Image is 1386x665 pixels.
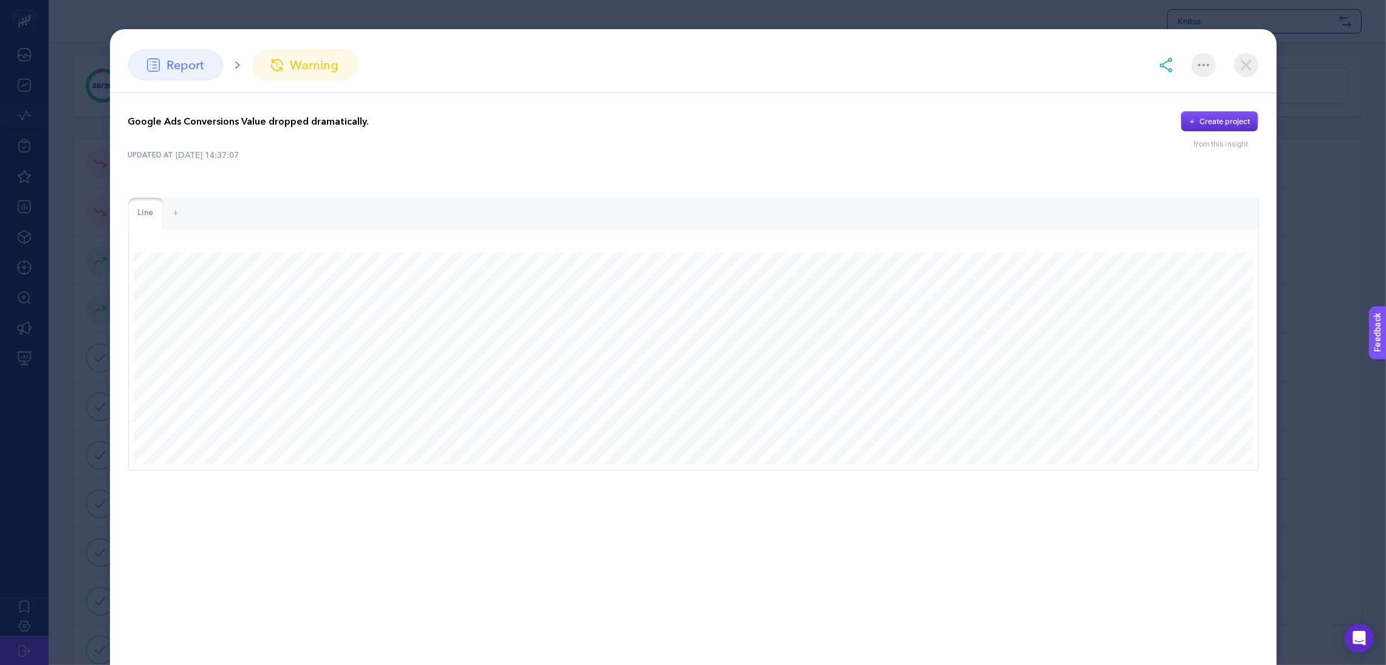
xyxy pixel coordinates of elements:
[1234,53,1258,77] img: close-dialog
[1198,64,1209,66] img: More options
[1181,111,1258,132] button: Create project
[7,4,46,13] span: Feedback
[128,198,163,229] div: Line
[166,56,204,74] span: report
[271,59,283,71] img: warning
[1193,139,1258,149] div: from this insight
[290,56,339,74] span: warning
[163,198,188,229] div: +
[128,150,174,160] span: UPDATED AT
[1199,117,1250,126] div: Create project
[147,58,160,72] img: report
[235,61,240,69] img: Chevron Right
[1159,58,1173,72] img: share
[128,114,369,129] p: Google Ads Conversions Value dropped dramatically.
[1345,624,1374,653] div: Open Intercom Messenger
[176,149,239,161] time: [DATE] 14:37:07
